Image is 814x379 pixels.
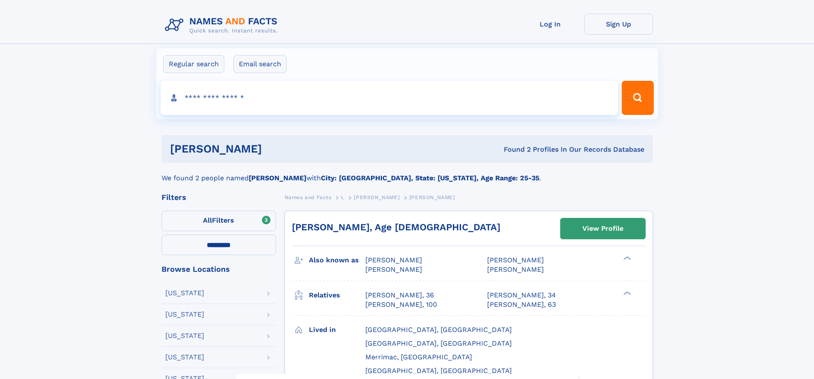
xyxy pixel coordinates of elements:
[341,192,344,203] a: L
[561,218,645,239] a: View Profile
[487,291,556,300] a: [PERSON_NAME], 34
[309,288,365,303] h3: Relatives
[162,194,276,201] div: Filters
[621,290,632,296] div: ❯
[203,216,212,224] span: All
[365,256,422,264] span: [PERSON_NAME]
[309,253,365,267] h3: Also known as
[365,300,437,309] a: [PERSON_NAME], 100
[365,367,512,375] span: [GEOGRAPHIC_DATA], [GEOGRAPHIC_DATA]
[365,291,434,300] a: [PERSON_NAME], 36
[365,339,512,347] span: [GEOGRAPHIC_DATA], [GEOGRAPHIC_DATA]
[162,14,285,37] img: Logo Names and Facts
[165,332,204,339] div: [US_STATE]
[165,290,204,297] div: [US_STATE]
[365,265,422,273] span: [PERSON_NAME]
[365,353,472,361] span: Merrimac, [GEOGRAPHIC_DATA]
[487,256,544,264] span: [PERSON_NAME]
[162,265,276,273] div: Browse Locations
[165,311,204,318] div: [US_STATE]
[354,194,400,200] span: [PERSON_NAME]
[170,144,383,154] h1: [PERSON_NAME]
[354,192,400,203] a: [PERSON_NAME]
[365,326,512,334] span: [GEOGRAPHIC_DATA], [GEOGRAPHIC_DATA]
[163,55,224,73] label: Regular search
[162,163,653,183] div: We found 2 people named with .
[487,300,556,309] a: [PERSON_NAME], 63
[487,265,544,273] span: [PERSON_NAME]
[309,323,365,337] h3: Lived in
[321,174,539,182] b: City: [GEOGRAPHIC_DATA], State: [US_STATE], Age Range: 25-35
[516,14,585,35] a: Log In
[621,256,632,261] div: ❯
[165,354,204,361] div: [US_STATE]
[285,192,332,203] a: Names and Facts
[383,145,644,154] div: Found 2 Profiles In Our Records Database
[585,14,653,35] a: Sign Up
[249,174,306,182] b: [PERSON_NAME]
[233,55,287,73] label: Email search
[161,81,618,115] input: search input
[409,194,455,200] span: [PERSON_NAME]
[622,81,653,115] button: Search Button
[162,211,276,231] label: Filters
[292,222,500,232] a: [PERSON_NAME], Age [DEMOGRAPHIC_DATA]
[582,219,623,238] div: View Profile
[341,194,344,200] span: L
